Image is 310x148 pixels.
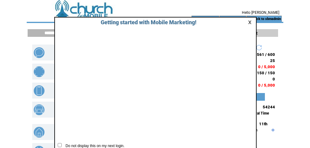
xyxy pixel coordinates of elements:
[34,85,45,96] img: mobile-websites.png
[257,71,275,75] span: 150 / 150
[63,144,125,148] span: Do not display this on my next login.
[263,105,275,109] span: 54244
[34,127,45,138] img: property-listing.png
[198,17,203,21] img: account_icon.gif
[270,129,274,131] img: help.gif
[242,10,279,15] span: Hello [PERSON_NAME]
[95,19,196,25] span: Getting started with Mobile Marketing!
[34,104,45,115] img: vehicle-listing.png
[273,77,275,81] span: 0
[247,17,252,21] img: backArrow.gif
[34,47,45,58] img: text-blast.png
[270,58,275,63] span: 25
[258,64,275,69] span: 0 / 5,000
[257,52,275,57] span: 561 / 600
[259,122,267,126] span: 11th
[258,83,275,88] span: 0 / 5,000
[247,111,269,115] span: Central Time
[253,17,281,21] a: Back to sbmadmin
[34,66,45,77] img: mobile-coupons.png
[222,17,227,21] img: contact_us_icon.gif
